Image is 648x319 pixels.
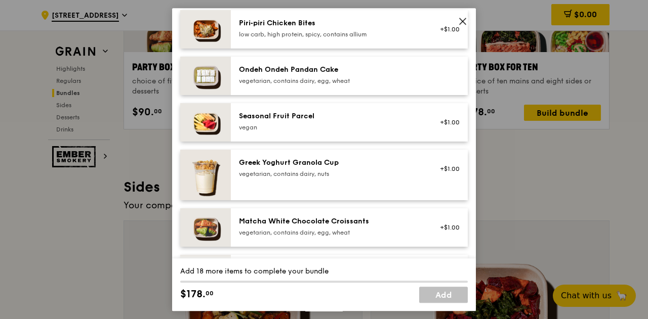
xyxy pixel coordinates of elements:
[180,10,231,49] img: daily_normal_Piri-Piri-Chicken-Bites-HORZ.jpg
[433,165,460,173] div: +$1.00
[206,289,214,297] span: 00
[239,30,421,38] div: low carb, high protein, spicy, contains allium
[180,150,231,200] img: daily_normal_Greek_Yoghurt_Granola_Cup.jpeg
[239,170,421,178] div: vegetarian, contains dairy, nuts
[239,229,421,237] div: vegetarian, contains dairy, egg, wheat
[180,255,231,293] img: daily_normal_Raspberry_Thyme_Crumble__Horizontal_.jpg
[239,123,421,131] div: vegan
[419,287,468,303] a: Add
[239,77,421,85] div: vegetarian, contains dairy, egg, wheat
[180,57,231,95] img: daily_normal_Ondeh_Ondeh_Pandan_Cake-HORZ.jpg
[180,266,468,277] div: Add 18 more items to complete your bundle
[239,111,421,121] div: Seasonal Fruit Parcel
[180,287,206,302] span: $178.
[239,65,421,75] div: Ondeh Ondeh Pandan Cake
[433,25,460,33] div: +$1.00
[239,158,421,168] div: Greek Yoghurt Granola Cup
[180,103,231,142] img: daily_normal_Seasonal_Fruit_Parcel__Horizontal_.jpg
[433,118,460,126] div: +$1.00
[433,223,460,232] div: +$1.00
[239,216,421,226] div: Matcha White Chocolate Croissants
[239,18,421,28] div: Piri‑piri Chicken Bites
[180,208,231,247] img: daily_normal_Matcha_White_Chocolate_Croissants-HORZ.jpg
